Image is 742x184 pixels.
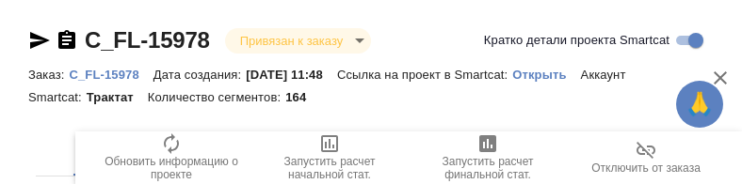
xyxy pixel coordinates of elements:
[28,29,51,52] button: Скопировать ссылку для ЯМессенджера
[104,155,239,181] span: Обновить информацию о проекте
[87,90,148,104] p: Трактат
[512,68,580,82] p: Открыть
[409,131,567,184] button: Запустить расчет финальной стат.
[591,161,701,175] span: Отключить от заказа
[676,81,723,128] button: 🙏
[69,68,153,82] p: C_FL-15978
[148,90,285,104] p: Количество сегментов:
[484,31,669,50] span: Кратко детали проекта Smartcat
[225,28,371,54] div: Привязан к заказу
[285,90,320,104] p: 164
[512,66,580,82] a: Открыть
[250,131,409,184] button: Запустить расчет начальной стат.
[337,68,512,82] p: Ссылка на проект в Smartcat:
[684,84,716,124] span: 🙏
[92,131,250,184] button: Обновить информацию о проекте
[234,33,348,49] button: Привязан к заказу
[85,27,210,53] a: C_FL-15978
[56,29,78,52] button: Скопировать ссылку
[246,68,337,82] p: [DATE] 11:48
[69,66,153,82] a: C_FL-15978
[567,131,725,184] button: Отключить от заказа
[28,68,69,82] p: Заказ:
[262,155,397,181] span: Запустить расчет начальной стат.
[420,155,556,181] span: Запустить расчет финальной стат.
[153,68,246,82] p: Дата создания:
